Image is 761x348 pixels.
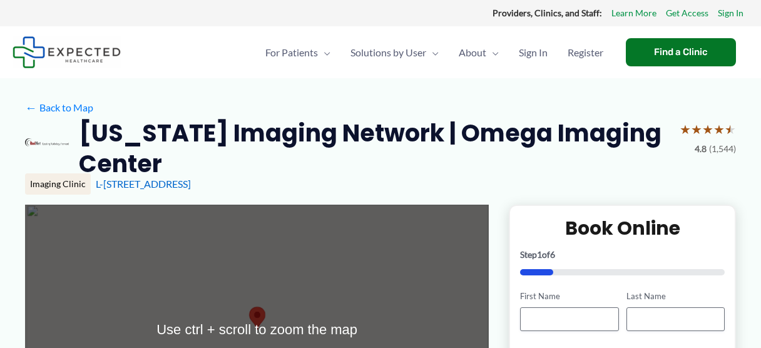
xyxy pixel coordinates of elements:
a: Get Access [666,5,708,21]
strong: Providers, Clinics, and Staff: [493,8,602,18]
a: L-[STREET_ADDRESS] [96,178,191,190]
span: Menu Toggle [426,31,439,74]
p: Step of [520,250,725,259]
img: Expected Healthcare Logo - side, dark font, small [13,36,121,68]
a: Learn More [611,5,656,21]
h2: Book Online [520,216,725,240]
a: ←Back to Map [25,98,93,117]
span: 4.8 [695,141,707,157]
a: Solutions by UserMenu Toggle [340,31,449,74]
span: Register [568,31,603,74]
a: Sign In [718,5,743,21]
span: (1,544) [709,141,736,157]
label: First Name [520,290,618,302]
a: Sign In [509,31,558,74]
span: ★ [702,118,713,141]
span: ★ [680,118,691,141]
h2: [US_STATE] Imaging Network | Omega Imaging Center [79,118,670,180]
span: Solutions by User [350,31,426,74]
span: About [459,31,486,74]
span: For Patients [265,31,318,74]
span: Menu Toggle [486,31,499,74]
a: Find a Clinic [626,38,736,66]
nav: Primary Site Navigation [255,31,613,74]
a: For PatientsMenu Toggle [255,31,340,74]
label: Last Name [626,290,725,302]
span: 1 [537,249,542,260]
a: AboutMenu Toggle [449,31,509,74]
div: Imaging Clinic [25,173,91,195]
span: ★ [691,118,702,141]
a: Register [558,31,613,74]
span: Menu Toggle [318,31,330,74]
span: 6 [550,249,555,260]
span: Sign In [519,31,548,74]
span: ← [25,101,37,113]
span: ★ [725,118,736,141]
span: ★ [713,118,725,141]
